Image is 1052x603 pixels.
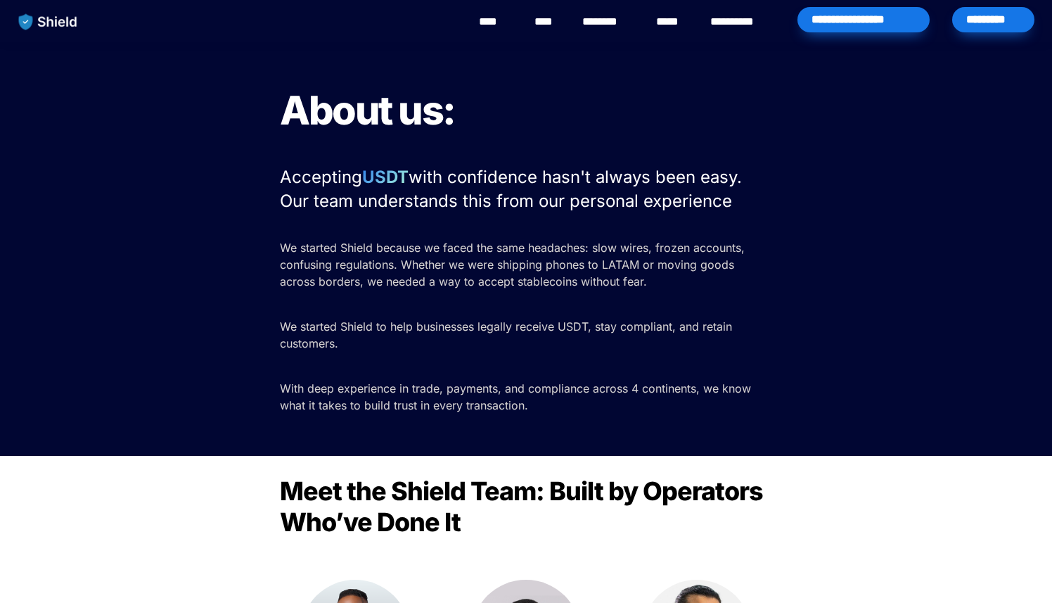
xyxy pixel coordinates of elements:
strong: USDT [362,167,409,187]
span: We started Shield to help businesses legally receive USDT, stay compliant, and retain customers. [280,319,736,350]
span: About us: [280,87,455,134]
img: website logo [12,7,84,37]
span: Accepting [280,167,362,187]
span: With deep experience in trade, payments, and compliance across 4 continents, we know what it take... [280,381,755,412]
span: We started Shield because we faced the same headaches: slow wires, frozen accounts, confusing reg... [280,241,748,288]
span: Meet the Shield Team: Built by Operators Who’ve Done It [280,476,768,538]
span: with confidence hasn't always been easy. Our team understands this from our personal experience [280,167,747,211]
